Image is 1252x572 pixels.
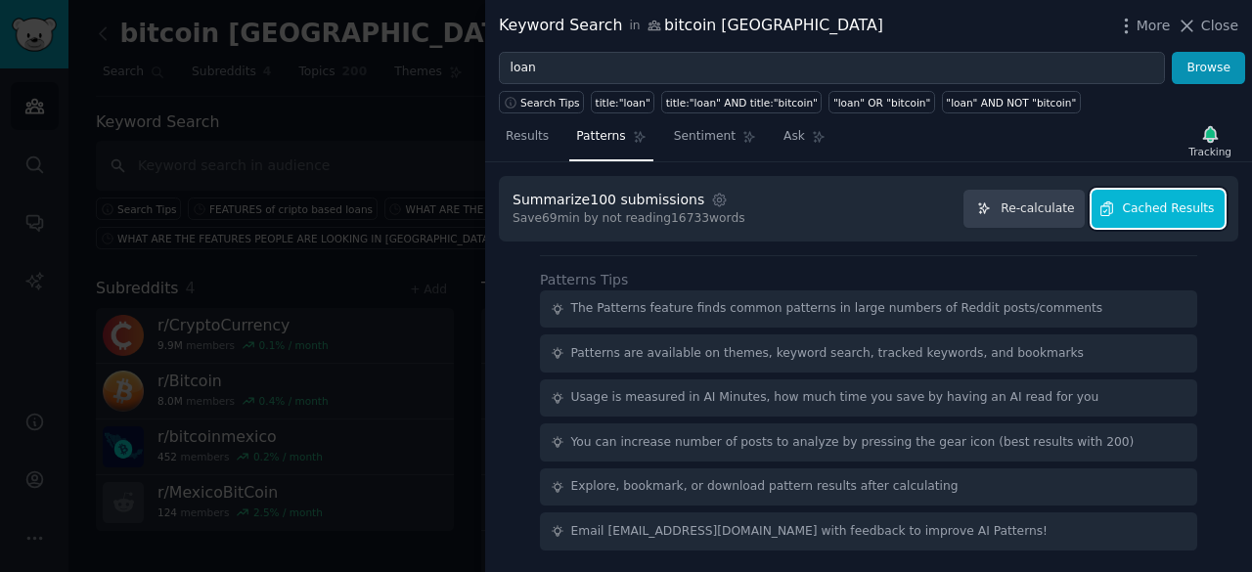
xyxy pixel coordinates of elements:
[833,96,930,110] div: "loan" OR "bitcoin"
[783,128,805,146] span: Ask
[777,121,832,161] a: Ask
[571,300,1103,318] div: The Patterns feature finds common patterns in large numbers of Reddit posts/comments
[499,121,556,161] a: Results
[946,96,1076,110] div: "loan" AND NOT "bitcoin"
[963,190,1085,228] button: Re-calculate
[540,272,628,287] label: Patterns Tips
[666,96,818,110] div: title:"loan" AND title:"bitcoin"
[1001,200,1074,218] span: Re-calculate
[667,121,763,161] a: Sentiment
[513,210,745,228] div: Save 69 min by not reading 16733 words
[1177,16,1238,36] button: Close
[629,18,640,35] span: in
[1201,16,1238,36] span: Close
[571,523,1049,541] div: Email [EMAIL_ADDRESS][DOMAIN_NAME] with feedback to improve AI Patterns!
[576,128,625,146] span: Patterns
[571,478,959,496] div: Explore, bookmark, or download pattern results after calculating
[506,128,549,146] span: Results
[1172,52,1245,85] button: Browse
[569,121,652,161] a: Patterns
[513,190,704,210] div: Summarize 100 submissions
[1123,200,1215,218] span: Cached Results
[828,91,934,113] a: "loan" OR "bitcoin"
[661,91,822,113] a: title:"loan" AND title:"bitcoin"
[591,91,654,113] a: title:"loan"
[571,434,1135,452] div: You can increase number of posts to analyze by pressing the gear icon (best results with 200)
[1116,16,1171,36] button: More
[571,345,1084,363] div: Patterns are available on themes, keyword search, tracked keywords, and bookmarks
[499,52,1165,85] input: Try a keyword related to your business
[942,91,1081,113] a: "loan" AND NOT "bitcoin"
[1182,120,1238,161] button: Tracking
[596,96,650,110] div: title:"loan"
[1137,16,1171,36] span: More
[674,128,736,146] span: Sentiment
[571,389,1099,407] div: Usage is measured in AI Minutes, how much time you save by having an AI read for you
[520,96,580,110] span: Search Tips
[499,91,584,113] button: Search Tips
[1092,190,1225,228] button: Cached Results
[1188,145,1231,158] div: Tracking
[499,14,883,38] div: Keyword Search bitcoin [GEOGRAPHIC_DATA]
